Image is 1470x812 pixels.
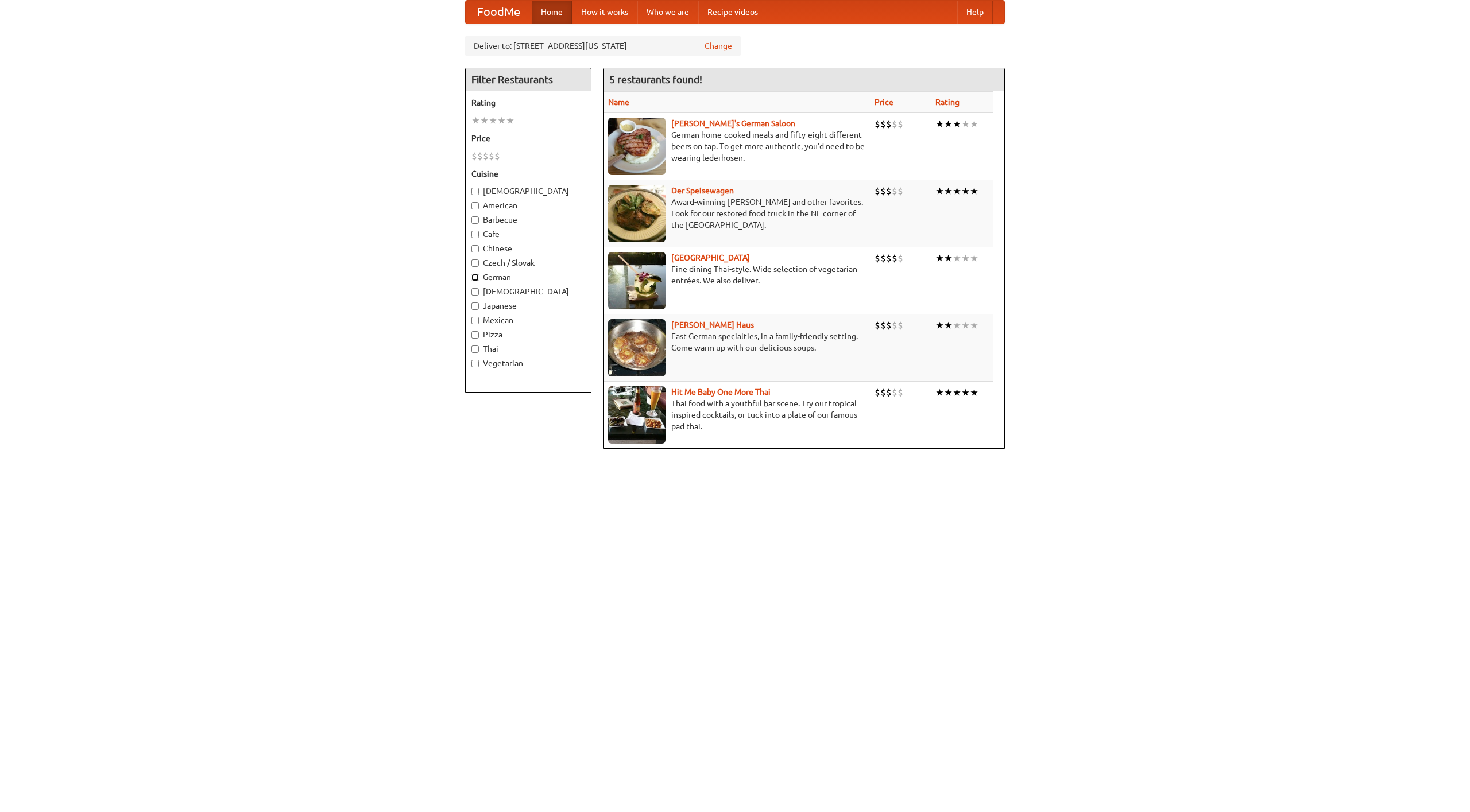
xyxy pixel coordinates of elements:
input: Vegetarian [471,360,479,367]
label: [DEMOGRAPHIC_DATA] [471,286,585,297]
li: ★ [944,185,953,197]
li: ★ [953,386,961,399]
li: $ [477,150,483,162]
input: Japanese [471,302,479,310]
a: [PERSON_NAME] Haus [671,320,754,329]
input: Thai [471,345,479,353]
label: Thai [471,343,585,355]
div: Deliver to: [STREET_ADDRESS][US_STATE] [465,36,741,56]
input: Mexican [471,317,479,324]
li: ★ [953,118,961,130]
img: satay.jpg [608,252,666,309]
li: $ [892,386,898,399]
li: $ [898,386,903,399]
li: $ [898,185,903,197]
li: $ [892,252,898,265]
a: Hit Me Baby One More Thai [671,387,771,397]
label: American [471,200,585,211]
li: ★ [961,185,970,197]
li: ★ [970,185,978,197]
li: ★ [935,386,944,399]
label: Pizza [471,329,585,340]
label: Barbecue [471,214,585,226]
li: ★ [935,319,944,332]
li: ★ [944,252,953,265]
li: ★ [953,319,961,332]
input: Czech / Slovak [471,259,479,267]
li: $ [898,319,903,332]
li: $ [892,185,898,197]
ng-pluralize: 5 restaurants found! [609,74,702,85]
li: $ [875,252,880,265]
li: ★ [935,185,944,197]
li: $ [886,252,892,265]
li: ★ [970,252,978,265]
p: East German specialties, in a family-friendly setting. Come warm up with our delicious soups. [608,331,865,353]
input: [DEMOGRAPHIC_DATA] [471,288,479,296]
li: $ [880,185,886,197]
label: Czech / Slovak [471,257,585,269]
h5: Rating [471,97,585,108]
img: speisewagen.jpg [608,185,666,242]
li: $ [489,150,494,162]
li: $ [898,118,903,130]
li: $ [898,252,903,265]
img: kohlhaus.jpg [608,319,666,376]
li: ★ [935,118,944,130]
li: ★ [961,386,970,399]
li: ★ [471,114,480,127]
input: German [471,274,479,281]
a: Der Speisewagen [671,186,734,195]
li: $ [886,118,892,130]
li: ★ [970,319,978,332]
li: ★ [506,114,514,127]
a: How it works [572,1,637,24]
li: $ [880,386,886,399]
li: ★ [489,114,497,127]
input: Cafe [471,231,479,238]
input: Pizza [471,331,479,339]
img: babythai.jpg [608,386,666,444]
li: ★ [944,386,953,399]
h4: Filter Restaurants [466,68,591,91]
input: [DEMOGRAPHIC_DATA] [471,188,479,195]
input: American [471,202,479,209]
li: $ [483,150,489,162]
li: ★ [970,386,978,399]
li: $ [880,252,886,265]
a: Home [532,1,572,24]
li: ★ [961,319,970,332]
h5: Cuisine [471,168,585,180]
p: Fine dining Thai-style. Wide selection of vegetarian entrées. We also deliver. [608,263,865,286]
a: Name [608,98,629,107]
b: [GEOGRAPHIC_DATA] [671,253,750,262]
img: esthers.jpg [608,118,666,175]
li: ★ [944,319,953,332]
li: ★ [953,252,961,265]
h5: Price [471,133,585,144]
li: $ [494,150,500,162]
li: $ [886,319,892,332]
li: ★ [935,252,944,265]
label: Japanese [471,300,585,312]
li: $ [875,386,880,399]
label: Vegetarian [471,358,585,369]
li: $ [886,185,892,197]
a: FoodMe [466,1,532,24]
li: ★ [961,118,970,130]
a: Who we are [637,1,698,24]
li: $ [880,118,886,130]
li: $ [880,319,886,332]
li: $ [875,319,880,332]
a: Rating [935,98,960,107]
label: German [471,271,585,283]
a: Recipe videos [698,1,767,24]
li: $ [471,150,477,162]
input: Barbecue [471,216,479,224]
a: [PERSON_NAME]'s German Saloon [671,119,795,128]
a: Change [705,40,732,52]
